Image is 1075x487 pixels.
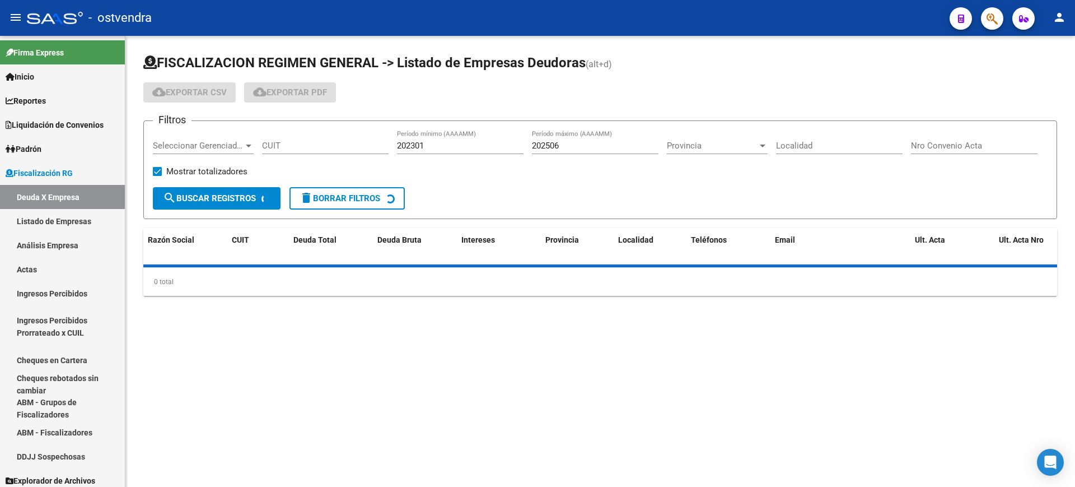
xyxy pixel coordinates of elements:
datatable-header-cell: Email [770,228,910,265]
span: Mostrar totalizadores [166,165,247,178]
span: (alt+d) [586,59,612,69]
span: Borrar Filtros [300,193,380,203]
span: Inicio [6,71,34,83]
mat-icon: person [1053,11,1066,24]
span: Localidad [618,235,653,244]
button: Exportar PDF [244,82,336,103]
button: Buscar Registros [153,187,281,210]
span: Intereses [461,235,495,244]
span: Padrón [6,143,41,155]
span: Deuda Bruta [377,235,422,244]
datatable-header-cell: Deuda Total [289,228,373,265]
datatable-header-cell: Razón Social [143,228,227,265]
datatable-header-cell: Localidad [614,228,686,265]
datatable-header-cell: Ult. Acta [910,228,994,265]
span: Firma Express [6,47,64,59]
span: Email [775,235,795,244]
span: Razón Social [148,235,194,244]
span: Fiscalización RG [6,167,73,179]
mat-icon: cloud_download [253,85,267,99]
div: Open Intercom Messenger [1037,449,1064,476]
span: Liquidación de Convenios [6,119,104,131]
datatable-header-cell: Teléfonos [686,228,770,265]
div: 0 total [143,268,1057,296]
span: Ult. Acta [915,235,945,244]
button: Borrar Filtros [289,187,405,210]
datatable-header-cell: Intereses [457,228,541,265]
datatable-header-cell: CUIT [227,228,289,265]
mat-icon: delete [300,191,313,205]
span: Deuda Total [293,235,336,244]
h3: Filtros [153,112,191,128]
span: Ult. Acta Nro [999,235,1044,244]
span: Seleccionar Gerenciador [153,141,244,151]
span: Exportar PDF [253,87,327,98]
datatable-header-cell: Provincia [541,228,614,265]
span: Exportar CSV [152,87,227,98]
span: Provincia [667,141,758,151]
span: Explorador de Archivos [6,475,95,487]
span: Teléfonos [691,235,727,244]
span: Reportes [6,95,46,107]
span: - ostvendra [88,6,152,30]
span: Provincia [545,235,579,244]
datatable-header-cell: Deuda Bruta [373,228,457,265]
mat-icon: cloud_download [152,85,166,99]
button: Exportar CSV [143,82,236,103]
mat-icon: menu [9,11,22,24]
span: Buscar Registros [163,193,256,203]
span: CUIT [232,235,249,244]
mat-icon: search [163,191,176,205]
span: FISCALIZACION REGIMEN GENERAL -> Listado de Empresas Deudoras [143,55,586,71]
